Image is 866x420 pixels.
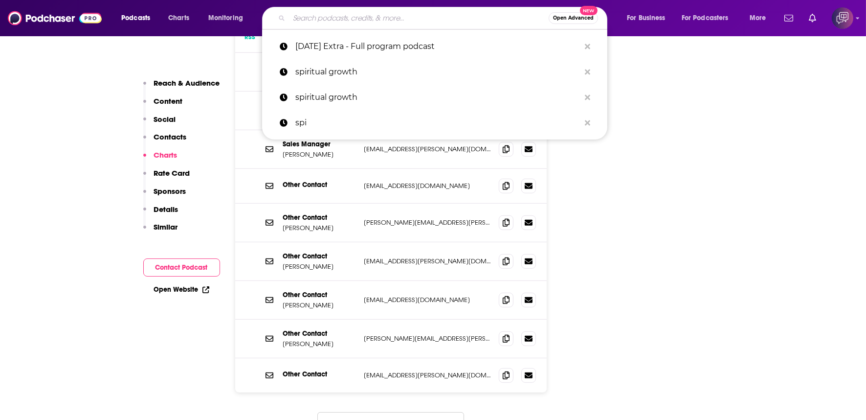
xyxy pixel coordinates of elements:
[143,258,220,277] button: Contact Podcast
[262,110,607,136] a: spi
[364,218,491,227] p: [PERSON_NAME][EMAIL_ADDRESS][PERSON_NAME][DOMAIN_NAME]
[295,59,580,85] p: spiritual growth
[143,96,183,115] button: Content
[295,34,580,59] p: Sunday Extra - Full program podcast
[580,6,598,15] span: New
[143,115,176,133] button: Social
[154,132,187,141] p: Contacts
[283,181,356,189] p: Other Contact
[283,150,356,159] p: [PERSON_NAME]
[143,222,178,240] button: Similar
[154,78,220,88] p: Reach & Audience
[154,168,190,178] p: Rate Card
[8,9,102,27] img: Podchaser - Follow, Share and Rate Podcasts
[682,11,729,25] span: For Podcasters
[245,33,256,41] h3: RSS
[364,145,491,153] p: [EMAIL_ADDRESS][PERSON_NAME][DOMAIN_NAME]
[364,371,491,379] p: [EMAIL_ADDRESS][PERSON_NAME][DOMAIN_NAME]
[832,7,853,29] img: User Profile
[549,12,598,24] button: Open AdvancedNew
[283,262,356,271] p: [PERSON_NAME]
[162,10,195,26] a: Charts
[750,11,766,25] span: More
[154,150,178,160] p: Charts
[627,11,666,25] span: For Business
[283,340,356,348] p: [PERSON_NAME]
[283,140,356,148] p: Sales Manager
[154,222,178,232] p: Similar
[143,78,220,96] button: Reach & Audience
[121,11,150,25] span: Podcasts
[143,150,178,168] button: Charts
[154,187,186,196] p: Sponsors
[143,205,178,223] button: Details
[289,10,549,26] input: Search podcasts, credits, & more...
[154,115,176,124] p: Social
[780,10,797,26] a: Show notifications dropdown
[295,85,580,110] p: spiritual growth
[364,296,491,304] p: [EMAIL_ADDRESS][DOMAIN_NAME]
[201,10,256,26] button: open menu
[154,285,209,294] a: Open Website
[283,370,356,378] p: Other Contact
[283,291,356,299] p: Other Contact
[154,96,183,106] p: Content
[805,10,820,26] a: Show notifications dropdown
[143,187,186,205] button: Sponsors
[262,59,607,85] a: spiritual growth
[832,7,853,29] span: Logged in as corioliscompany
[283,301,356,309] p: [PERSON_NAME]
[295,110,580,136] p: spi
[143,168,190,187] button: Rate Card
[832,7,853,29] button: Show profile menu
[208,11,243,25] span: Monitoring
[168,11,189,25] span: Charts
[364,334,491,343] p: [PERSON_NAME][EMAIL_ADDRESS][PERSON_NAME][DOMAIN_NAME]
[283,329,356,338] p: Other Contact
[743,10,778,26] button: open menu
[364,182,491,190] p: [EMAIL_ADDRESS][DOMAIN_NAME]
[283,224,356,232] p: [PERSON_NAME]
[553,16,594,21] span: Open Advanced
[154,205,178,214] p: Details
[262,34,607,59] a: [DATE] Extra - Full program podcast
[620,10,678,26] button: open menu
[283,252,356,260] p: Other Contact
[114,10,163,26] button: open menu
[143,132,187,150] button: Contacts
[283,213,356,222] p: Other Contact
[364,257,491,265] p: [EMAIL_ADDRESS][PERSON_NAME][DOMAIN_NAME]
[675,10,743,26] button: open menu
[262,85,607,110] a: spiritual growth
[271,7,617,29] div: Search podcasts, credits, & more...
